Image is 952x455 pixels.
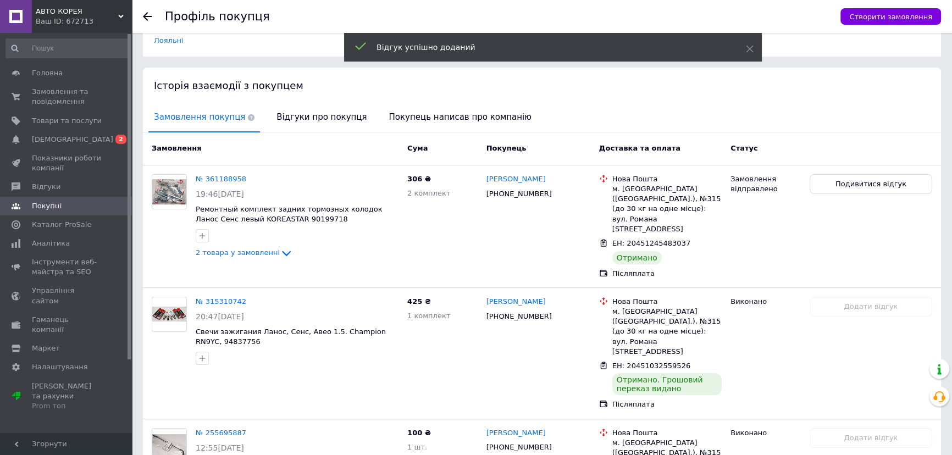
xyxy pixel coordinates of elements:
[196,328,386,346] a: Свечи зажигания Ланос, Сенс, Авео 1.5. Champion RN9YC, 94837756
[196,205,383,224] a: Ремонтный комплект задних тормозных колодок Ланос Сенс левый KOREASTAR 90199718
[5,38,129,58] input: Пошук
[484,187,554,201] div: [PHONE_NUMBER]
[148,103,260,131] span: Замовлення покупця
[152,174,187,209] a: Фото товару
[32,220,91,230] span: Каталог ProSale
[196,190,244,198] span: 19:46[DATE]
[407,443,427,451] span: 1 шт.
[849,13,932,21] span: Створити замовлення
[32,257,102,277] span: Інструменти веб-майстра та SEO
[196,248,293,257] a: 2 товара у замовленні
[165,10,270,23] h1: Профіль покупця
[612,428,722,438] div: Нова Пошта
[32,315,102,335] span: Гаманець компанії
[32,343,60,353] span: Маркет
[612,399,722,409] div: Післяплата
[835,179,906,190] span: Подивитися відгук
[407,144,428,152] span: Cума
[810,174,932,195] button: Подивитися відгук
[271,103,372,131] span: Відгуки про покупця
[152,307,186,321] img: Фото товару
[152,144,201,152] span: Замовлення
[154,36,184,45] a: Лояльні
[196,175,246,183] a: № 361188958
[730,297,801,307] div: Виконано
[407,189,450,197] span: 2 комплект
[154,80,303,91] span: Історія взаємодії з покупцем
[36,7,118,16] span: АВТО КОРЕЯ
[612,184,722,234] div: м. [GEOGRAPHIC_DATA] ([GEOGRAPHIC_DATA].), №315 (до 30 кг на одне місце): вул. Романа [STREET_ADD...
[612,373,722,395] div: Отримано. Грошовий переказ видано
[36,16,132,26] div: Ваш ID: 672713
[840,8,941,25] button: Створити замовлення
[32,87,102,107] span: Замовлення та повідомлення
[377,42,718,53] div: Відгук успішно доданий
[196,248,280,257] span: 2 товара у замовленні
[612,269,722,279] div: Післяплата
[407,175,431,183] span: 306 ₴
[32,201,62,211] span: Покупці
[32,381,102,412] span: [PERSON_NAME] та рахунки
[196,297,246,306] a: № 315310742
[32,116,102,126] span: Товари та послуги
[32,153,102,173] span: Показники роботи компанії
[32,135,113,145] span: [DEMOGRAPHIC_DATA]
[484,440,554,454] div: [PHONE_NUMBER]
[486,297,546,307] a: [PERSON_NAME]
[612,174,722,184] div: Нова Пошта
[612,239,690,247] span: ЕН: 20451245483037
[32,362,88,372] span: Налаштування
[196,429,246,437] a: № 255695887
[730,428,801,438] div: Виконано
[152,179,186,204] img: Фото товару
[730,144,758,152] span: Статус
[384,103,537,131] span: Покупець написав про компанію
[32,401,102,411] div: Prom топ
[143,12,152,21] div: Повернутися назад
[196,312,244,321] span: 20:47[DATE]
[32,182,60,192] span: Відгуки
[32,286,102,306] span: Управління сайтом
[486,428,546,439] a: [PERSON_NAME]
[612,362,690,370] span: ЕН: 20451032559526
[599,144,680,152] span: Доставка та оплата
[612,307,722,357] div: м. [GEOGRAPHIC_DATA] ([GEOGRAPHIC_DATA].), №315 (до 30 кг на одне місце): вул. Романа [STREET_ADD...
[484,309,554,324] div: [PHONE_NUMBER]
[32,238,70,248] span: Аналітика
[486,144,527,152] span: Покупець
[612,251,662,264] div: Отримано
[612,297,722,307] div: Нова Пошта
[32,68,63,78] span: Головна
[196,443,244,452] span: 12:55[DATE]
[407,429,431,437] span: 100 ₴
[152,297,187,332] a: Фото товару
[407,312,450,320] span: 1 комплект
[407,297,431,306] span: 425 ₴
[115,135,126,144] span: 2
[486,174,546,185] a: [PERSON_NAME]
[730,174,801,194] div: Замовлення відправлено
